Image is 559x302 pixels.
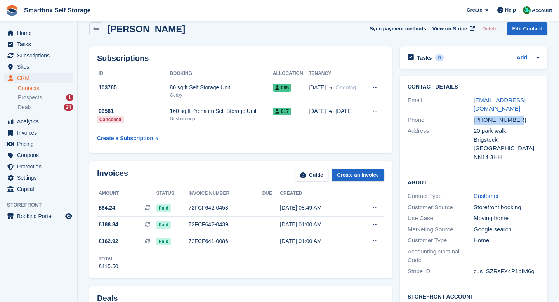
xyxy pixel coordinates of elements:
[273,108,291,115] span: 017
[99,220,118,229] span: £188.34
[474,236,540,245] div: Home
[474,214,540,223] div: Moving home
[517,54,527,62] a: Add
[64,212,73,221] a: Preview store
[280,220,355,229] div: [DATE] 01:00 AM
[18,85,73,92] a: Contacts
[4,61,73,72] a: menu
[97,169,128,182] h2: Invoices
[99,237,118,245] span: £162.92
[408,178,540,186] h2: About
[280,204,355,212] div: [DATE] 08:49 AM
[17,28,64,38] span: Home
[4,150,73,161] a: menu
[474,135,540,144] div: Brigstock
[18,104,32,111] span: Deals
[435,54,444,61] div: 0
[262,187,280,200] th: Due
[17,127,64,138] span: Invoices
[170,92,273,99] div: Corby
[156,204,171,212] span: Paid
[97,116,124,123] div: Cancelled
[189,220,262,229] div: 72FCF642-0439
[474,203,540,212] div: Storefront booking
[17,73,64,83] span: CRM
[474,97,526,112] a: [EMAIL_ADDRESS][DOMAIN_NAME]
[97,83,170,92] div: 103765
[4,50,73,61] a: menu
[408,127,474,161] div: Address
[17,184,64,194] span: Capital
[64,104,73,111] div: 24
[273,68,309,80] th: Allocation
[17,150,64,161] span: Coupons
[156,187,189,200] th: Status
[474,267,540,276] div: cus_SZRsFX4P1pIM6g
[474,144,540,153] div: [GEOGRAPHIC_DATA]
[170,83,273,92] div: 80 sq.ft Self Storage Unit
[417,54,432,61] h2: Tasks
[156,221,171,229] span: Paid
[408,96,474,113] div: Email
[332,169,384,182] a: Create an Invoice
[335,84,356,90] span: Ongoing
[97,131,158,146] a: Create a Subscription
[170,68,273,80] th: Booking
[408,267,474,276] div: Stripe ID
[309,107,326,115] span: [DATE]
[170,115,273,122] div: Desborough
[408,247,474,265] div: Accounting Nominal Code
[523,6,531,14] img: Elinor Shepherd
[335,107,352,115] span: [DATE]
[479,22,500,35] button: Delete
[170,107,273,115] div: 160 sq.ft Premium Self Storage Unit
[408,225,474,234] div: Marketing Source
[97,107,170,115] div: 96581
[370,22,426,35] button: Sync payment methods
[474,193,499,199] a: Customer
[4,73,73,83] a: menu
[189,237,262,245] div: 72FCF641-0086
[408,116,474,125] div: Phone
[97,187,156,200] th: Amount
[467,6,482,14] span: Create
[295,169,329,182] a: Guide
[4,39,73,50] a: menu
[408,214,474,223] div: Use Case
[17,161,64,172] span: Protection
[408,292,540,300] h2: Storefront Account
[4,28,73,38] a: menu
[309,68,365,80] th: Tenancy
[507,22,547,35] a: Edit Contact
[429,22,476,35] a: View on Stripe
[474,153,540,162] div: NN14 3HH
[97,68,170,80] th: ID
[408,84,540,90] h2: Contact Details
[17,61,64,72] span: Sites
[21,4,94,17] a: Smartbox Self Storage
[532,7,552,14] span: Account
[107,24,185,34] h2: [PERSON_NAME]
[474,116,540,125] div: [PHONE_NUMBER]
[474,225,540,234] div: Google search
[6,5,18,16] img: stora-icon-8386f47178a22dfd0bd8f6a31ec36ba5ce8667c1dd55bd0f319d3a0aa187defe.svg
[97,134,153,142] div: Create a Subscription
[408,236,474,245] div: Customer Type
[280,187,355,200] th: Created
[189,204,262,212] div: 72FCF642-0458
[4,127,73,138] a: menu
[4,116,73,127] a: menu
[273,84,291,92] span: 085
[4,184,73,194] a: menu
[97,54,384,63] h2: Subscriptions
[309,83,326,92] span: [DATE]
[18,94,42,101] span: Prospects
[505,6,516,14] span: Help
[408,203,474,212] div: Customer Source
[156,238,171,245] span: Paid
[4,139,73,149] a: menu
[17,211,64,222] span: Booking Portal
[99,255,118,262] div: Total
[17,116,64,127] span: Analytics
[17,39,64,50] span: Tasks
